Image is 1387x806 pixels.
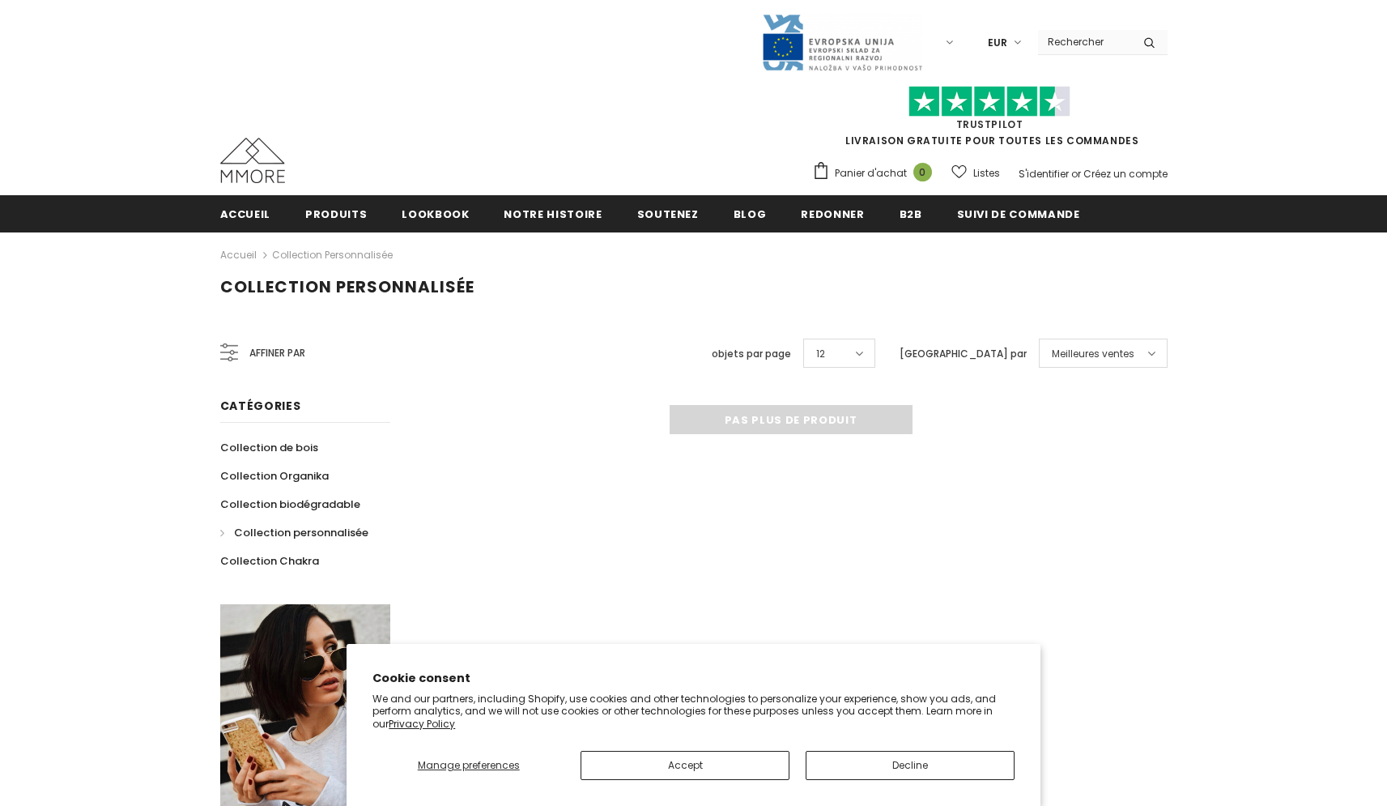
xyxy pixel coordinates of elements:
span: Meilleures ventes [1052,346,1134,362]
span: 12 [816,346,825,362]
span: Produits [305,207,367,222]
a: Collection Organika [220,462,329,490]
a: Accueil [220,195,271,232]
a: Collection de bois [220,433,318,462]
span: Collection biodégradable [220,497,360,512]
button: Decline [806,751,1015,780]
a: Suivi de commande [957,195,1080,232]
span: Collection personnalisée [234,525,368,540]
span: soutenez [637,207,699,222]
button: Manage preferences [372,751,564,780]
span: Panier d'achat [835,165,907,181]
span: Listes [973,165,1000,181]
a: Accueil [220,245,257,265]
label: [GEOGRAPHIC_DATA] par [900,346,1027,362]
a: Listes [951,159,1000,187]
span: Catégories [220,398,301,414]
a: TrustPilot [956,117,1023,131]
img: Javni Razpis [761,13,923,72]
a: Javni Razpis [761,35,923,49]
span: Blog [734,207,767,222]
span: Redonner [801,207,864,222]
a: Redonner [801,195,864,232]
span: Lookbook [402,207,469,222]
span: Affiner par [249,344,305,362]
a: Créez un compte [1083,167,1168,181]
img: Faites confiance aux étoiles pilotes [908,86,1070,117]
label: objets par page [712,346,791,362]
a: S'identifier [1019,167,1069,181]
a: Produits [305,195,367,232]
a: Notre histoire [504,195,602,232]
a: B2B [900,195,922,232]
span: Collection de bois [220,440,318,455]
a: Lookbook [402,195,469,232]
span: EUR [988,35,1007,51]
span: Notre histoire [504,207,602,222]
input: Search Site [1038,30,1131,53]
a: Collection personnalisée [220,518,368,547]
span: 0 [913,163,932,181]
span: Collection personnalisée [220,275,474,298]
span: B2B [900,207,922,222]
span: or [1071,167,1081,181]
button: Accept [581,751,789,780]
span: Suivi de commande [957,207,1080,222]
a: Blog [734,195,767,232]
a: Panier d'achat 0 [812,161,940,186]
span: Collection Organika [220,468,329,484]
a: Privacy Policy [389,717,455,731]
a: Collection Chakra [220,547,319,575]
span: Accueil [220,207,271,222]
a: soutenez [637,195,699,232]
img: Cas MMORE [220,138,285,183]
h2: Cookie consent [372,670,1015,687]
span: Collection Chakra [220,553,319,569]
a: Collection biodégradable [220,490,360,518]
span: Manage preferences [418,758,520,772]
a: Collection personnalisée [272,248,393,262]
p: We and our partners, including Shopify, use cookies and other technologies to personalize your ex... [372,693,1015,731]
span: LIVRAISON GRATUITE POUR TOUTES LES COMMANDES [812,93,1168,147]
